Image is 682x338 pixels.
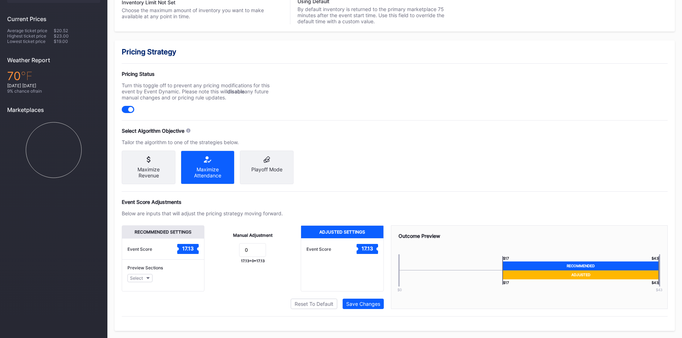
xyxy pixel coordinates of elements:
[187,166,229,178] div: Maximize Attendance
[7,119,100,181] svg: Chart title
[122,7,283,19] div: Choose the maximum amount of inventory you want to make available at any point in time.
[7,28,54,33] div: Average ticket price
[233,232,272,238] div: Manual Adjustment
[387,288,412,292] div: $0
[54,39,100,44] div: $19.00
[7,88,100,94] div: 9 % chance of rain
[130,275,143,281] div: Select
[502,256,509,261] div: $ 17
[502,270,659,279] div: Adjusted
[346,301,380,307] div: Save Changes
[652,256,659,261] div: $ 43
[122,48,668,56] div: Pricing Strategy
[182,245,194,251] text: 17.13
[7,39,54,44] div: Lowest ticket price
[54,28,100,33] div: $20.52
[7,69,100,83] div: 70
[7,106,100,113] div: Marketplaces
[7,83,100,88] div: [DATE] [DATE]
[647,288,672,292] div: $ 43
[127,265,199,270] div: Preview Sections
[306,246,331,252] div: Event Score
[241,259,265,263] div: 17.13 + 0 = 17.13
[502,261,659,270] div: Recommended
[122,82,283,101] div: Turn this toggle off to prevent any pricing modifications for this event by Event Dynamic. Please...
[122,226,204,238] div: Recommended Settings
[127,274,153,282] button: Select
[7,33,54,39] div: Highest ticket price
[246,166,288,172] div: Playoff Mode
[502,279,509,285] div: $ 17
[54,33,100,39] div: $23.00
[127,166,170,178] div: Maximize Revenue
[122,199,668,205] div: Event Score Adjustments
[122,139,283,145] div: Tailor the algorithm to one of the strategies below.
[652,279,659,285] div: $ 43
[122,71,283,77] div: Pricing Status
[227,88,245,94] strong: disable
[295,301,333,307] div: Reset To Default
[7,15,100,23] div: Current Prices
[301,226,383,238] div: Adjusted Settings
[122,210,283,216] div: Below are inputs that will adjust the pricing strategy moving forward.
[21,69,33,83] span: ℉
[343,299,384,309] button: Save Changes
[122,128,184,134] div: Select Algorithm Objective
[398,233,661,239] div: Outcome Preview
[291,299,337,309] button: Reset To Default
[7,57,100,64] div: Weather Report
[362,245,373,251] text: 17.13
[127,246,152,252] div: Event Score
